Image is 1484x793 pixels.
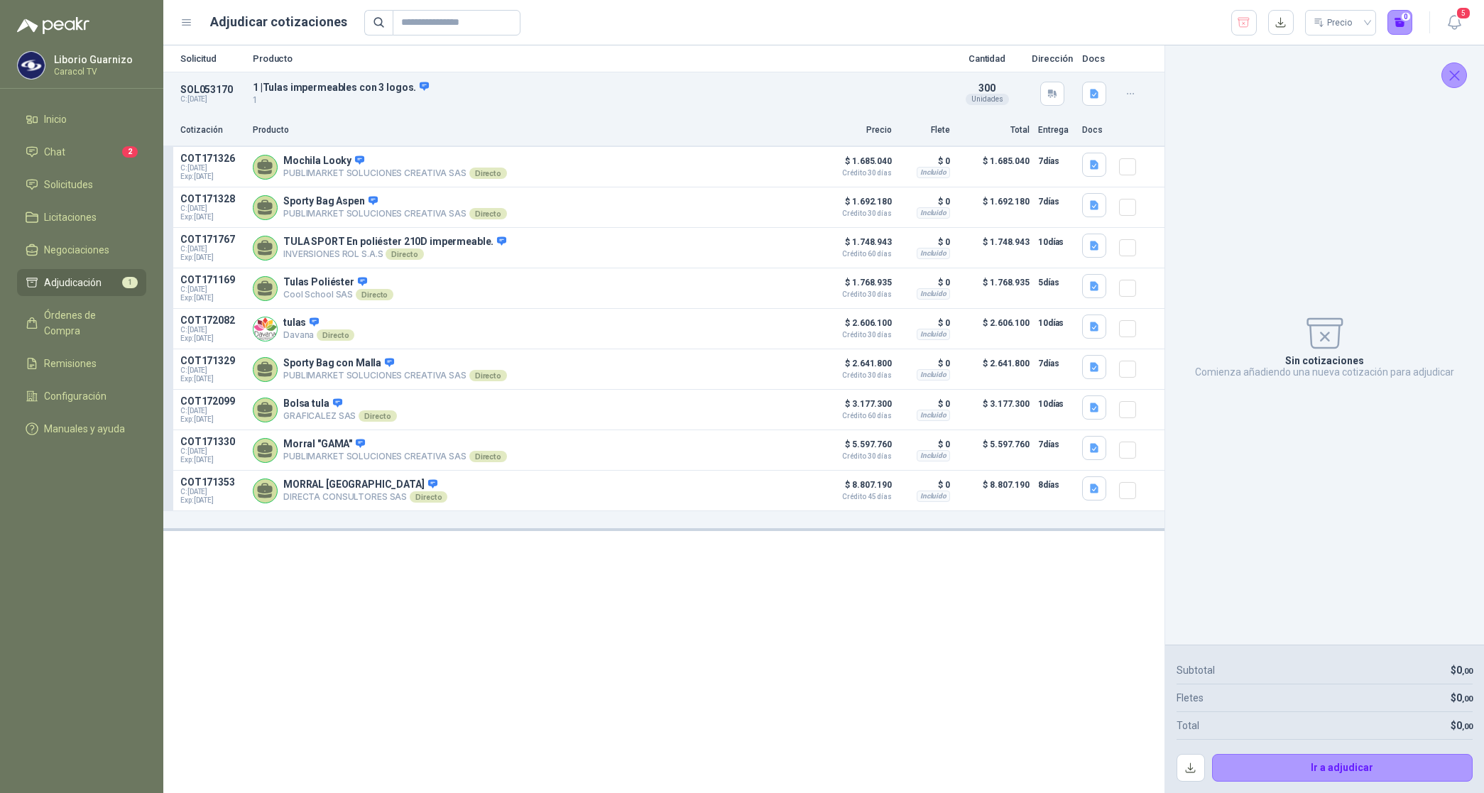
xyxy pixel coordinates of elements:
[283,248,506,260] p: INVERSIONES ROL S.A.S
[180,153,244,164] p: COT171326
[180,436,244,447] p: COT171330
[821,412,892,420] span: Crédito 60 días
[959,274,1030,302] p: $ 1.768.935
[469,451,507,462] div: Directo
[821,170,892,177] span: Crédito 30 días
[180,213,244,222] span: Exp: [DATE]
[180,84,244,95] p: SOL053170
[469,370,507,381] div: Directo
[1038,193,1074,210] p: 7 días
[410,491,447,503] div: Directo
[386,248,423,260] div: Directo
[821,210,892,217] span: Crédito 30 días
[180,415,244,424] span: Exp: [DATE]
[17,302,146,344] a: Órdenes de Compra
[1212,754,1473,782] button: Ir a adjudicar
[1038,153,1074,170] p: 7 días
[821,274,892,298] p: $ 1.768.935
[122,277,138,288] span: 1
[900,193,950,210] p: $ 0
[1456,6,1471,20] span: 5
[1456,720,1473,731] span: 0
[1314,12,1355,33] div: Precio
[1038,124,1074,137] p: Entrega
[283,168,507,179] p: PUBLIMARKET SOLUCIONES CREATIVA SAS
[1038,355,1074,372] p: 7 días
[959,395,1030,424] p: $ 3.177.300
[821,234,892,258] p: $ 1.748.943
[1456,692,1473,704] span: 0
[283,329,354,341] p: Davana
[180,375,244,383] span: Exp: [DATE]
[821,436,892,460] p: $ 5.597.760
[821,315,892,339] p: $ 2.606.100
[821,251,892,258] span: Crédito 60 días
[469,168,507,179] div: Directo
[180,476,244,488] p: COT171353
[17,383,146,410] a: Configuración
[44,144,65,160] span: Chat
[283,438,507,451] p: Morral "GAMA"
[900,274,950,291] p: $ 0
[821,355,892,379] p: $ 2.641.800
[44,177,93,192] span: Solicitudes
[180,173,244,181] span: Exp: [DATE]
[44,388,107,404] span: Configuración
[900,124,950,137] p: Flete
[17,204,146,231] a: Licitaciones
[1451,718,1473,733] p: $
[253,317,277,341] img: Company Logo
[283,208,507,219] p: PUBLIMARKET SOLUCIONES CREATIVA SAS
[180,456,244,464] span: Exp: [DATE]
[180,193,244,204] p: COT171328
[900,395,950,412] p: $ 0
[917,410,950,421] div: Incluido
[917,248,950,259] div: Incluido
[359,410,396,422] div: Directo
[959,476,1030,505] p: $ 8.807.190
[951,54,1022,63] p: Cantidad
[821,124,892,137] p: Precio
[17,106,146,133] a: Inicio
[821,193,892,217] p: $ 1.692.180
[283,357,507,370] p: Sporty Bag con Malla
[1177,718,1199,733] p: Total
[17,138,146,165] a: Chat2
[917,450,950,461] div: Incluido
[959,436,1030,464] p: $ 5.597.760
[180,285,244,294] span: C: [DATE]
[283,289,393,300] p: Cool School SAS
[1387,10,1413,35] button: 0
[283,451,507,462] p: PUBLIMARKET SOLUCIONES CREATIVA SAS
[1177,662,1215,678] p: Subtotal
[283,370,507,381] p: PUBLIMARKET SOLUCIONES CREATIVA SAS
[1462,667,1473,676] span: ,00
[180,124,244,137] p: Cotización
[978,82,995,94] span: 300
[917,369,950,381] div: Incluido
[44,307,133,339] span: Órdenes de Compra
[180,366,244,375] span: C: [DATE]
[917,491,950,502] div: Incluido
[180,95,244,104] p: C: [DATE]
[180,488,244,496] span: C: [DATE]
[180,245,244,253] span: C: [DATE]
[54,67,143,76] p: Caracol TV
[821,372,892,379] span: Crédito 30 días
[356,289,393,300] div: Directo
[253,94,943,107] p: 1
[54,55,143,65] p: Liborio Guarnizo
[1441,62,1467,88] button: Cerrar
[180,274,244,285] p: COT171169
[317,329,354,341] div: Directo
[900,153,950,170] p: $ 0
[821,476,892,501] p: $ 8.807.190
[283,236,506,248] p: TULA SPORT En poliéster 210D impermeable.
[917,329,950,340] div: Incluido
[469,208,507,219] div: Directo
[180,294,244,302] span: Exp: [DATE]
[959,153,1030,181] p: $ 1.685.040
[180,496,244,505] span: Exp: [DATE]
[180,395,244,407] p: COT172099
[1038,234,1074,251] p: 10 días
